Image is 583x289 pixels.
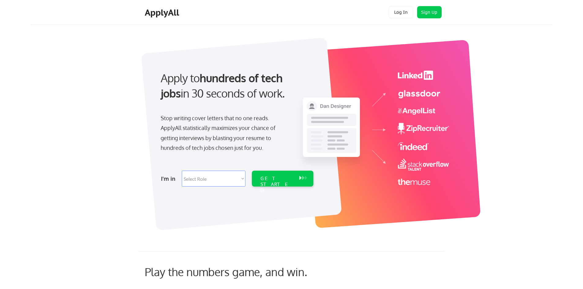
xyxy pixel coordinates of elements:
strong: hundreds of tech jobs [161,71,285,100]
div: ApplyAll [145,7,181,18]
button: Log In [389,6,413,18]
div: GET STARTED [260,176,293,193]
div: Stop writing cover letters that no one reads. ApplyAll statistically maximizes your chance of get... [161,113,286,153]
div: Play the numbers game, and win. [145,265,334,278]
div: Apply to in 30 seconds of work. [161,70,311,101]
button: Sign Up [417,6,442,18]
div: I'm in [161,174,178,183]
